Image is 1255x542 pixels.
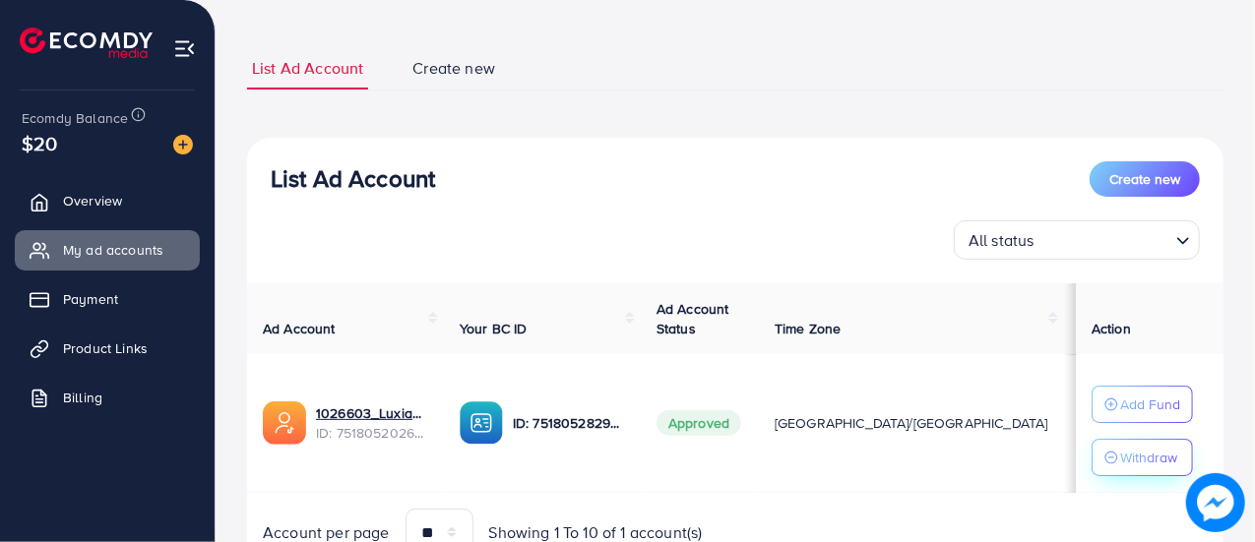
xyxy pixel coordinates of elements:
[1092,319,1131,338] span: Action
[1040,222,1168,255] input: Search for option
[173,37,196,60] img: menu
[316,403,428,444] div: <span class='underline'>1026603_Luxia_1750433190642</span></br>7518052026253918226
[513,411,625,435] p: ID: 7518052829551181841
[954,220,1200,260] div: Search for option
[15,230,200,270] a: My ad accounts
[22,129,57,157] span: $20
[1090,161,1200,197] button: Create new
[271,164,435,193] h3: List Ad Account
[63,338,148,358] span: Product Links
[63,388,102,407] span: Billing
[15,329,200,368] a: Product Links
[22,108,128,128] span: Ecomdy Balance
[460,401,503,445] img: ic-ba-acc.ded83a64.svg
[1092,386,1193,423] button: Add Fund
[173,135,193,154] img: image
[965,226,1038,255] span: All status
[15,181,200,220] a: Overview
[1186,473,1245,532] img: image
[775,319,841,338] span: Time Zone
[15,378,200,417] a: Billing
[20,28,153,58] img: logo
[1092,439,1193,476] button: Withdraw
[657,299,729,338] span: Ad Account Status
[63,240,163,260] span: My ad accounts
[460,319,528,338] span: Your BC ID
[263,319,336,338] span: Ad Account
[63,191,122,211] span: Overview
[775,413,1048,433] span: [GEOGRAPHIC_DATA]/[GEOGRAPHIC_DATA]
[1109,169,1180,189] span: Create new
[63,289,118,309] span: Payment
[657,410,741,436] span: Approved
[15,279,200,319] a: Payment
[1120,446,1177,469] p: Withdraw
[316,403,428,423] a: 1026603_Luxia_1750433190642
[1120,392,1180,416] p: Add Fund
[412,57,495,80] span: Create new
[263,401,306,445] img: ic-ads-acc.e4c84228.svg
[252,57,363,80] span: List Ad Account
[316,423,428,443] span: ID: 7518052026253918226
